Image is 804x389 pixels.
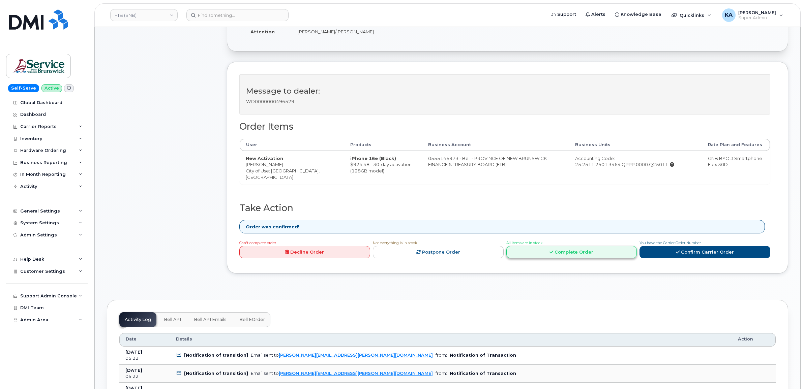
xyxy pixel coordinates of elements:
span: Super Admin [738,15,776,21]
span: from: [436,371,447,376]
th: Business Account [422,139,569,151]
span: Support [557,11,576,18]
th: User [240,139,344,151]
td: 0555146973 - Bell - PROVINCE OF NEW BRUNSWICK FINANCE & TREASURY BOARD (FTB) [422,151,569,184]
div: 05:22 [125,374,164,380]
a: Complete Order [506,246,637,258]
h3: Message to dealer: [246,87,764,95]
a: [PERSON_NAME][EMAIL_ADDRESS][PERSON_NAME][DOMAIN_NAME] [279,353,433,358]
div: Quicklinks [667,8,716,22]
b: Notification of Transaction [450,371,516,376]
span: Alerts [591,11,605,18]
th: Products [344,139,422,151]
strong: New Activation [246,156,283,161]
td: [PERSON_NAME] City of Use: [GEOGRAPHIC_DATA], [GEOGRAPHIC_DATA] [240,151,344,184]
th: Rate Plan and Features [702,139,770,151]
span: from: [436,353,447,358]
b: [Notification of transition] [184,353,248,358]
span: Knowledge Base [621,11,661,18]
span: Not everything is in stock [373,241,417,245]
h2: Take Action [239,203,770,213]
a: Support [547,8,581,21]
span: You have the Carrier Order Number [639,241,701,245]
td: $924.48 - 30-day activation (128GB model) [344,151,422,184]
td: GNB BYOD Smartphone Flex 30D [702,151,770,184]
b: [DATE] [125,368,142,373]
strong: Attention [250,29,275,34]
h2: Order Items [239,122,770,132]
a: Confirm Carrier Order [639,246,770,258]
strong: Order was confirmed! [246,224,299,230]
a: Decline Order [239,246,370,258]
a: FTB (SNB) [110,9,178,21]
b: [DATE] [125,350,142,355]
span: Quicklinks [680,12,704,18]
span: Bell eOrder [239,317,265,322]
span: KA [725,11,733,19]
span: Bell API Emails [194,317,227,322]
div: Email sent to [251,371,433,376]
b: [Notification of transition] [184,371,248,376]
th: Business Units [569,139,702,151]
a: Alerts [581,8,610,21]
div: 05:22 [125,355,164,361]
input: Find something... [186,9,289,21]
td: [PERSON_NAME]/[PERSON_NAME] [292,24,503,39]
th: Action [732,333,776,347]
div: Karla Adams [717,8,788,22]
b: Notification of Transaction [450,353,516,358]
span: Date [126,336,137,342]
p: WO0000000496529 [246,98,764,105]
a: [PERSON_NAME][EMAIL_ADDRESS][PERSON_NAME][DOMAIN_NAME] [279,371,433,376]
a: Postpone Order [373,246,504,258]
a: Knowledge Base [610,8,666,21]
span: Bell API [164,317,181,322]
span: [PERSON_NAME] [738,10,776,15]
span: Details [176,336,192,342]
span: Can't complete order [239,241,276,245]
span: All Items are in stock [506,241,542,245]
div: Accounting Code: 25.2511.2501.3464.QPPP.0000.Q25011 [575,155,696,168]
strong: iPhone 16e (Black) [350,156,396,161]
div: Email sent to [251,353,433,358]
